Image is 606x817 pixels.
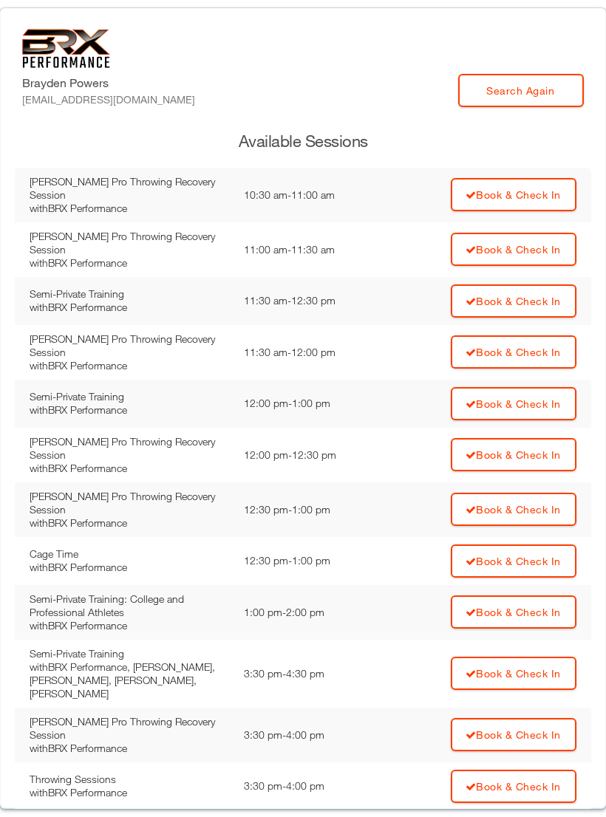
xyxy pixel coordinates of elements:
td: 11:00 am - 11:30 am [236,222,386,277]
div: [PERSON_NAME] Pro Throwing Recovery Session [30,715,229,742]
div: with BRX Performance, [PERSON_NAME], [PERSON_NAME], [PERSON_NAME], [PERSON_NAME] [30,660,229,700]
div: [PERSON_NAME] Pro Throwing Recovery Session [30,230,229,256]
div: Semi-Private Training [30,287,229,301]
td: 12:00 pm - 1:00 pm [236,380,386,428]
td: 10:30 am - 11:00 am [236,168,386,222]
div: with BRX Performance [30,561,229,574]
div: [PERSON_NAME] Pro Throwing Recovery Session [30,435,229,462]
div: with BRX Performance [30,619,229,632]
div: with BRX Performance [30,359,229,372]
a: Book & Check In [451,284,576,318]
a: Book & Check In [451,770,576,803]
td: 12:30 pm - 1:00 pm [236,537,386,585]
div: with BRX Performance [30,462,229,475]
div: with BRX Performance [30,301,229,314]
td: 11:30 am - 12:30 pm [236,277,386,325]
td: 3:30 pm - 4:00 pm [236,762,386,810]
a: Book & Check In [451,438,576,471]
td: 3:30 pm - 4:00 pm [236,708,386,762]
a: Book & Check In [451,657,576,690]
a: Book & Check In [451,335,576,369]
h3: Available Sessions [15,130,591,153]
div: with BRX Performance [30,742,229,755]
td: 12:00 pm - 12:30 pm [236,428,386,482]
div: with BRX Performance [30,516,229,530]
td: 12:30 pm - 1:00 pm [236,482,386,537]
a: Book & Check In [451,387,576,420]
a: Book & Check In [451,493,576,526]
div: Semi-Private Training [30,390,229,403]
div: Semi-Private Training: College and Professional Athletes [30,592,229,619]
div: with BRX Performance [30,786,229,799]
td: 1:00 pm - 2:00 pm [236,585,386,640]
td: 11:30 am - 12:00 pm [236,325,386,380]
a: Search Again [458,74,584,107]
label: Brayden Powers [22,74,195,107]
div: [EMAIL_ADDRESS][DOMAIN_NAME] [22,92,195,107]
td: 3:30 pm - 4:30 pm [236,640,386,708]
div: Cage Time [30,547,229,561]
a: Book & Check In [451,233,576,266]
div: with BRX Performance [30,256,229,270]
a: Book & Check In [451,178,576,211]
div: Semi-Private Training [30,647,229,660]
div: Throwing Sessions [30,773,229,786]
a: Book & Check In [451,595,576,629]
img: 6f7da32581c89ca25d665dc3aae533e4f14fe3ef_original.svg [22,29,110,68]
a: Book & Check In [451,718,576,751]
div: [PERSON_NAME] Pro Throwing Recovery Session [30,175,229,202]
div: with BRX Performance [30,403,229,417]
div: with BRX Performance [30,202,229,215]
a: Book & Check In [451,544,576,578]
div: [PERSON_NAME] Pro Throwing Recovery Session [30,332,229,359]
div: [PERSON_NAME] Pro Throwing Recovery Session [30,490,229,516]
